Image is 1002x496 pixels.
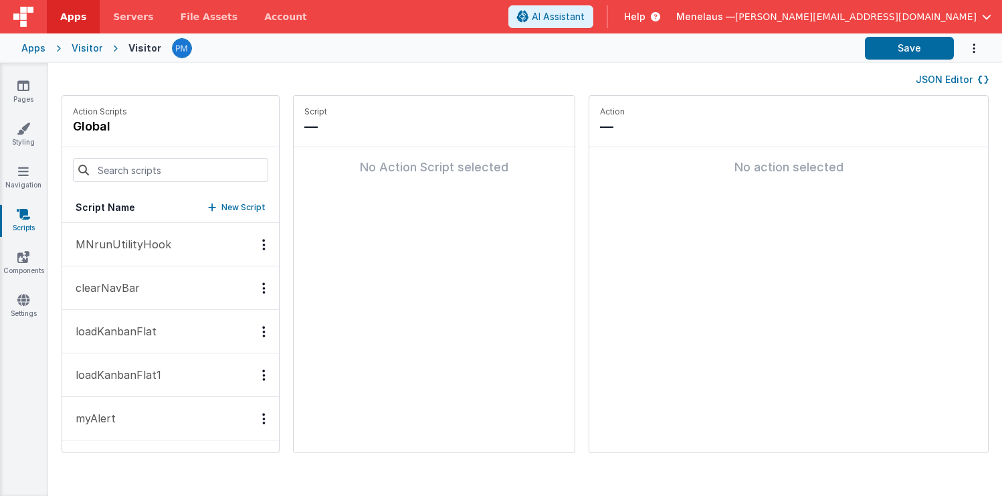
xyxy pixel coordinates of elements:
button: clearNavBar [62,266,279,310]
div: Apps [21,42,45,55]
p: Action [600,106,977,117]
img: a12ed5ba5769bda9d2665f51d2850528 [173,39,191,58]
span: Servers [113,10,153,23]
button: myAlert [62,397,279,440]
span: Help [624,10,645,23]
span: File Assets [181,10,238,23]
p: clearNavBar [68,280,140,296]
div: Visitor [72,42,102,55]
div: Options [254,239,274,250]
p: loadKanbanFlat1 [68,367,161,383]
button: JSON Editor [916,73,989,86]
span: Apps [60,10,86,23]
button: onAppLoad [62,440,279,484]
button: AI Assistant [508,5,593,28]
div: No Action Script selected [304,158,564,177]
button: Save [865,37,954,60]
div: Visitor [128,42,161,55]
div: Options [254,369,274,381]
h4: global [73,117,127,136]
div: No action selected [600,158,977,177]
p: loadKanbanFlat [68,323,157,339]
button: Menelaus — [PERSON_NAME][EMAIL_ADDRESS][DOMAIN_NAME] [676,10,991,23]
span: [PERSON_NAME][EMAIL_ADDRESS][DOMAIN_NAME] [735,10,977,23]
h5: Script Name [76,201,135,214]
button: MNrunUtilityHook [62,223,279,266]
p: MNrunUtilityHook [68,236,171,252]
p: — [600,117,977,136]
button: loadKanbanFlat [62,310,279,353]
button: Options [954,35,981,62]
p: — [304,117,564,136]
div: Options [254,413,274,424]
button: New Script [208,201,266,214]
p: New Script [221,201,266,214]
input: Search scripts [73,158,268,182]
div: Options [254,326,274,337]
p: myAlert [68,410,116,426]
span: Menelaus — [676,10,735,23]
p: Script [304,106,564,117]
div: Options [254,282,274,294]
span: AI Assistant [532,10,585,23]
p: Action Scripts [73,106,127,117]
button: loadKanbanFlat1 [62,353,279,397]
